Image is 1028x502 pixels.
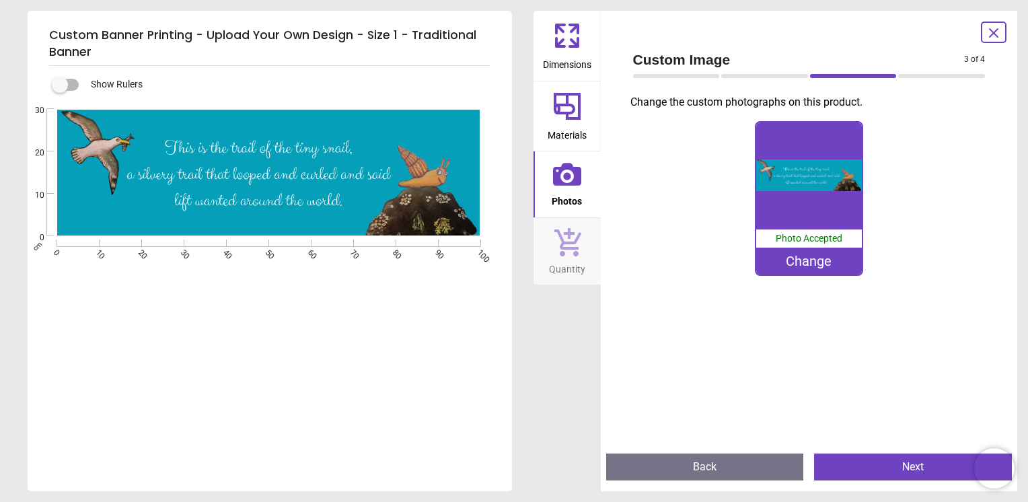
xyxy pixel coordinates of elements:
p: Change the custom photographs on this product. [630,95,996,110]
button: Quantity [534,218,601,285]
span: 70 [347,248,356,256]
span: Photos [552,188,582,209]
span: 40 [220,248,229,256]
span: Photo Accepted [776,233,842,244]
span: 20 [135,248,144,256]
span: 3 of 4 [964,54,985,65]
button: Materials [534,81,601,151]
span: Quantity [549,256,585,277]
span: 20 [19,147,44,159]
button: Dimensions [534,11,601,81]
span: 80 [390,248,398,256]
h5: Custom Banner Printing - Upload Your Own Design - Size 1 - Traditional Banner [49,22,490,66]
span: 90 [432,248,441,256]
span: Custom Image [633,50,965,69]
span: 0 [50,248,59,256]
button: Back [606,454,804,480]
span: Materials [548,122,587,143]
span: 10 [19,190,44,201]
span: 10 [93,248,102,256]
span: 30 [19,105,44,116]
span: 0 [19,232,44,244]
span: cm [32,240,44,252]
span: 30 [178,248,186,256]
span: Dimensions [543,52,591,72]
iframe: Brevo live chat [974,448,1015,489]
span: 60 [305,248,314,256]
button: Photos [534,151,601,217]
span: 100 [474,248,483,256]
button: Next [814,454,1012,480]
span: 50 [262,248,271,256]
div: Change [756,248,862,275]
div: Show Rulers [60,77,512,93]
